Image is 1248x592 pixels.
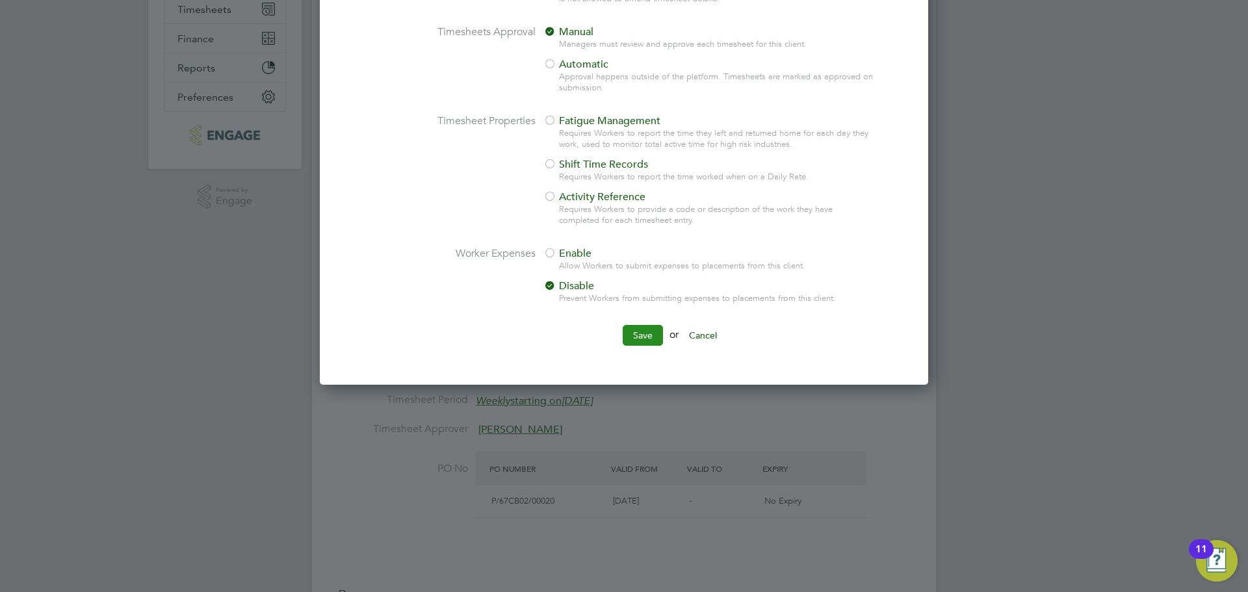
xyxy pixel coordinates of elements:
label: Timesheet Properties [341,114,536,128]
button: Cancel [679,325,727,346]
div: Managers must review and approve each timesheet for this client. [559,39,875,50]
button: Save [623,325,663,346]
li: or [341,325,907,359]
div: Requires Workers to report the time worked when on a Daily Rate. [559,172,875,183]
span: Enable [543,247,591,260]
div: Shift Time Records [543,158,875,172]
div: Allow Workers to submit expenses to placements from this client. [559,261,875,272]
div: Approval happens outside of the platform. Timesheets are marked as approved on submission. [559,71,875,94]
button: Open Resource Center, 11 new notifications [1196,540,1238,582]
div: Fatigue Management [543,114,875,128]
label: Worker Expenses [341,247,536,261]
div: Requires Workers to report the time they left and returned home for each day they work, used to m... [559,128,875,150]
span: Manual [543,25,593,38]
div: 11 [1195,549,1207,566]
span: Automatic [543,58,608,71]
div: Prevent Workers from submitting expenses to placements from this client. [559,293,875,304]
div: Activity Reference [543,190,875,204]
div: Requires Workers to provide a code or description of the work they have completed for each timesh... [559,204,875,226]
label: Timesheets Approval [341,25,536,39]
span: Disable [543,279,594,292]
